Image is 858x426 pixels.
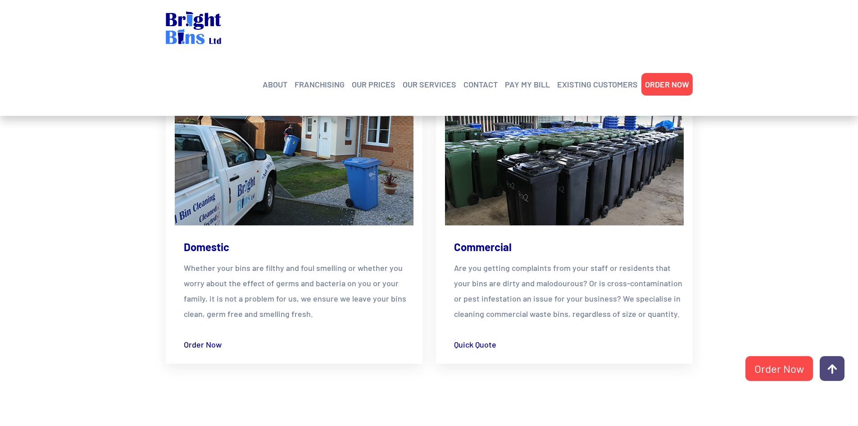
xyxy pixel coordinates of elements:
a: ABOUT [263,78,287,91]
a: PAY MY BILL [505,78,550,91]
a: Quick Quote [454,337,496,352]
p: Are you getting complaints from your staff or residents that your bins are dirty and malodourous?... [454,260,684,321]
a: OUR SERVICES [403,78,456,91]
a: CONTACT [463,78,498,91]
a: Order Now [184,337,222,352]
a: Order Now [745,356,813,381]
a: Commercial [454,240,512,254]
a: OUR PRICES [352,78,395,91]
a: Domestic [184,240,229,254]
a: EXISTING CUSTOMERS [557,78,638,91]
a: FRANCHISING [295,78,345,91]
p: Whether your bins are filthy and foul smelling or whether you worry about the effect of germs and... [184,260,413,321]
a: ORDER NOW [645,78,689,91]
